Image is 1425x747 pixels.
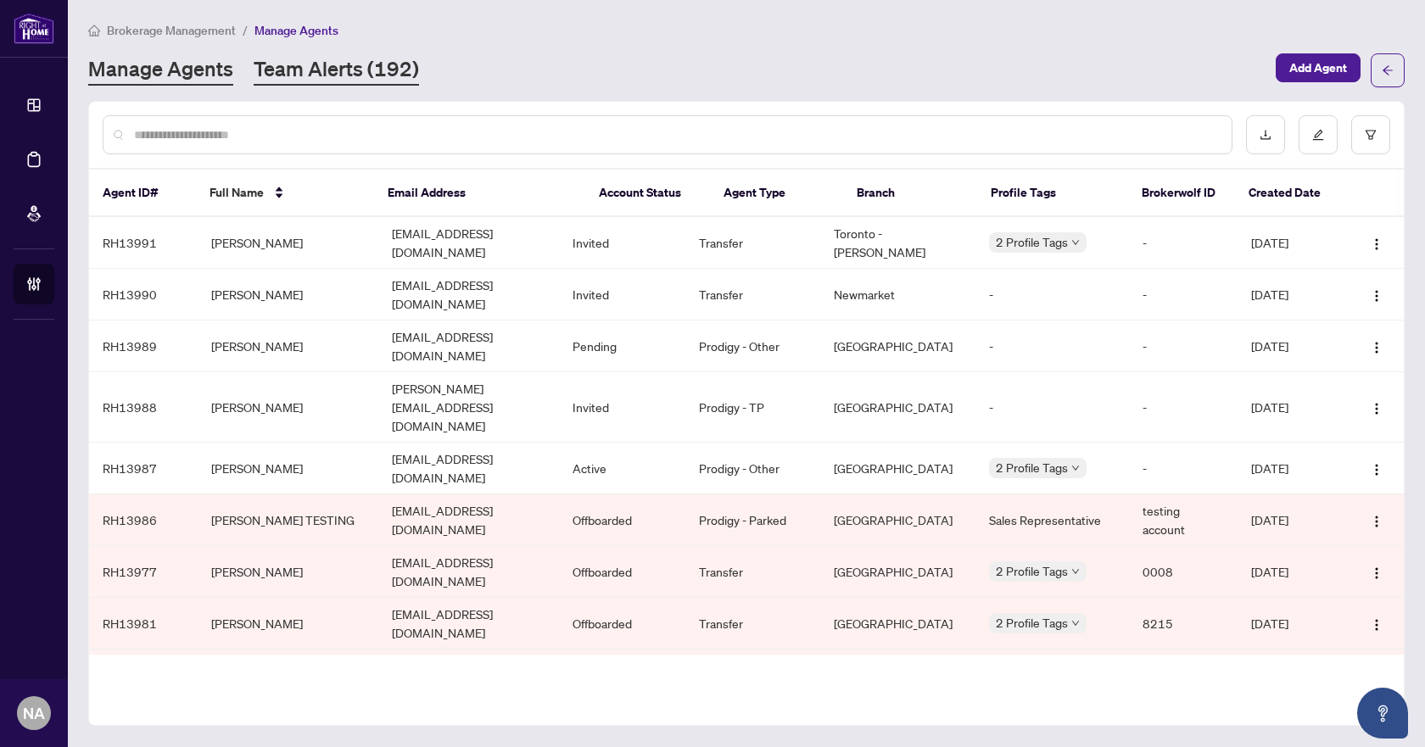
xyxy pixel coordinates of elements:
[975,321,1129,372] td: -
[559,494,685,546] td: Offboarded
[89,598,198,649] td: RH13981
[89,546,198,598] td: RH13977
[1363,610,1390,637] button: Logo
[996,613,1068,633] span: 2 Profile Tags
[975,494,1129,546] td: Sales Representative
[1363,281,1390,308] button: Logo
[89,217,198,269] td: RH13991
[1129,546,1238,598] td: 0008
[1363,506,1390,533] button: Logo
[996,458,1068,477] span: 2 Profile Tags
[996,232,1068,252] span: 2 Profile Tags
[1299,115,1338,154] button: edit
[14,13,54,44] img: logo
[559,269,685,321] td: Invited
[1363,558,1390,585] button: Logo
[254,55,419,86] a: Team Alerts (192)
[88,25,100,36] span: home
[89,649,198,720] td: RH13979
[820,269,975,321] td: Newmarket
[820,494,975,546] td: [GEOGRAPHIC_DATA]
[1370,515,1383,528] img: Logo
[89,170,196,217] th: Agent ID#
[1238,372,1346,443] td: [DATE]
[685,217,821,269] td: Transfer
[685,494,821,546] td: Prodigy - Parked
[89,321,198,372] td: RH13989
[1351,115,1390,154] button: filter
[1238,494,1346,546] td: [DATE]
[198,217,378,269] td: [PERSON_NAME]
[378,494,559,546] td: [EMAIL_ADDRESS][DOMAIN_NAME]
[378,372,559,443] td: [PERSON_NAME][EMAIL_ADDRESS][DOMAIN_NAME]
[1071,464,1080,472] span: down
[685,321,821,372] td: Prodigy - Other
[820,372,975,443] td: [GEOGRAPHIC_DATA]
[1129,649,1238,720] td: 6156
[1312,129,1324,141] span: edit
[1238,217,1346,269] td: [DATE]
[585,170,710,217] th: Account Status
[198,321,378,372] td: [PERSON_NAME]
[378,443,559,494] td: [EMAIL_ADDRESS][DOMAIN_NAME]
[378,269,559,321] td: [EMAIL_ADDRESS][DOMAIN_NAME]
[685,372,821,443] td: Prodigy - TP
[378,321,559,372] td: [EMAIL_ADDRESS][DOMAIN_NAME]
[1238,443,1346,494] td: [DATE]
[88,55,233,86] a: Manage Agents
[1129,494,1238,546] td: testing account
[975,372,1129,443] td: -
[198,598,378,649] td: [PERSON_NAME]
[685,598,821,649] td: Transfer
[1129,598,1238,649] td: 8215
[1129,217,1238,269] td: -
[1129,443,1238,494] td: -
[378,598,559,649] td: [EMAIL_ADDRESS][DOMAIN_NAME]
[378,649,559,720] td: [EMAIL_ADDRESS][DOMAIN_NAME]
[1363,229,1390,256] button: Logo
[1129,372,1238,443] td: -
[198,546,378,598] td: [PERSON_NAME]
[820,321,975,372] td: [GEOGRAPHIC_DATA]
[1363,454,1390,482] button: Logo
[710,170,843,217] th: Agent Type
[1238,269,1346,321] td: [DATE]
[1363,332,1390,360] button: Logo
[685,649,821,720] td: Parked (Reinstated with [PERSON_NAME])
[198,443,378,494] td: [PERSON_NAME]
[685,269,821,321] td: Transfer
[374,170,585,217] th: Email Address
[1235,170,1342,217] th: Created Date
[1246,115,1285,154] button: download
[210,183,264,202] span: Full Name
[559,649,685,720] td: Offboarded
[1370,566,1383,580] img: Logo
[843,170,976,217] th: Branch
[1238,546,1346,598] td: [DATE]
[1129,269,1238,321] td: -
[1071,238,1080,247] span: down
[559,321,685,372] td: Pending
[1365,129,1377,141] span: filter
[975,269,1129,321] td: -
[1260,129,1271,141] span: download
[107,23,236,38] span: Brokerage Management
[1370,341,1383,354] img: Logo
[1363,393,1390,421] button: Logo
[559,598,685,649] td: Offboarded
[1370,402,1383,415] img: Logo
[1370,237,1383,251] img: Logo
[198,269,378,321] td: [PERSON_NAME]
[198,372,378,443] td: [PERSON_NAME]
[1071,567,1080,576] span: down
[559,443,685,494] td: Active
[996,561,1068,581] span: 2 Profile Tags
[820,217,975,269] td: Toronto - [PERSON_NAME]
[977,170,1128,217] th: Profile Tags
[23,701,45,725] span: NA
[1370,289,1383,303] img: Logo
[89,372,198,443] td: RH13988
[820,649,975,720] td: [GEOGRAPHIC_DATA]
[1289,54,1347,81] span: Add Agent
[559,372,685,443] td: Invited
